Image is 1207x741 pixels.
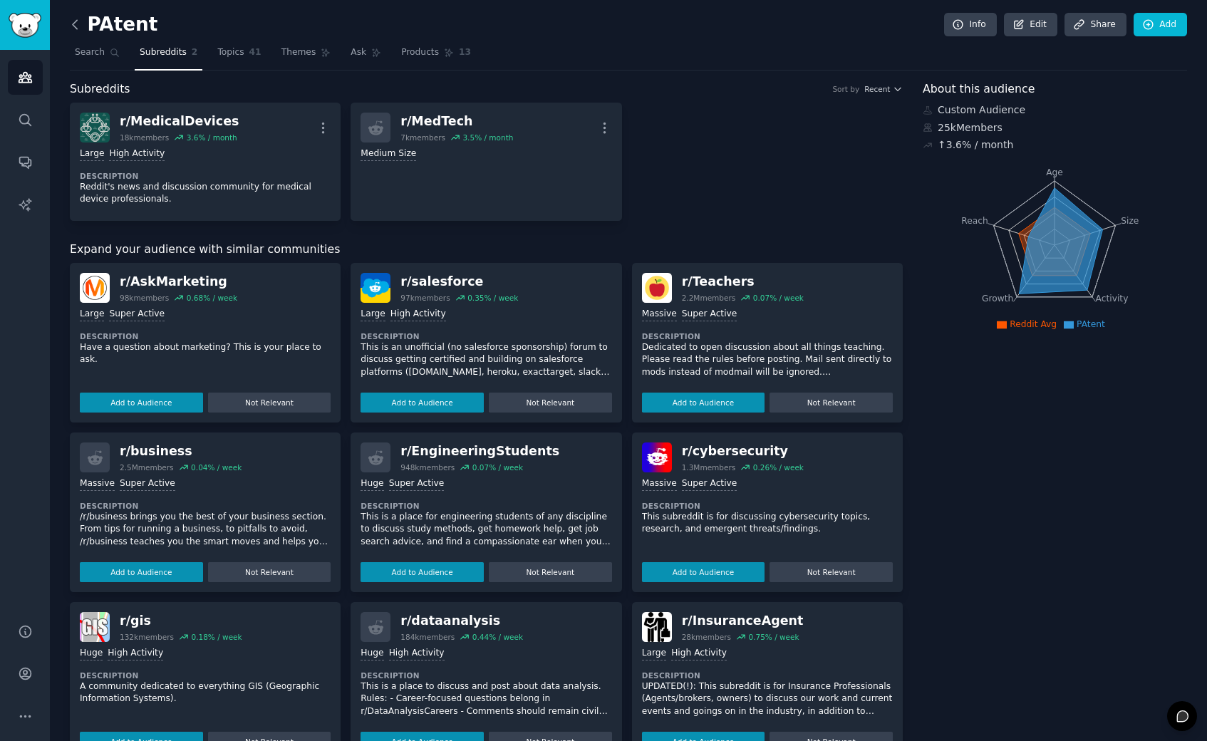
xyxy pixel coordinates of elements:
[80,308,104,321] div: Large
[70,103,341,221] a: MedicalDevicesr/MedicalDevices18kmembers3.6% / monthLargeHigh ActivityDescriptionReddit's news an...
[864,84,903,94] button: Recent
[208,562,331,582] button: Not Relevant
[70,14,157,36] h2: PAtent
[923,103,1187,118] div: Custom Audience
[770,562,893,582] button: Not Relevant
[70,41,125,71] a: Search
[80,147,104,161] div: Large
[276,41,336,71] a: Themes
[361,331,611,341] dt: Description
[9,13,41,38] img: GummySearch logo
[642,273,672,303] img: Teachers
[642,308,677,321] div: Massive
[120,632,174,642] div: 132k members
[120,113,239,130] div: r/ MedicalDevices
[1046,167,1063,177] tspan: Age
[389,477,445,491] div: Super Active
[400,632,455,642] div: 184k members
[80,511,331,549] p: /r/business brings you the best of your business section. From tips for running a business, to pi...
[400,612,523,630] div: r/ dataanalysis
[1064,13,1126,37] a: Share
[642,562,765,582] button: Add to Audience
[389,647,445,660] div: High Activity
[80,393,203,413] button: Add to Audience
[187,293,237,303] div: 0.68 % / week
[462,133,513,142] div: 3.5 % / month
[642,393,765,413] button: Add to Audience
[748,632,799,642] div: 0.75 % / week
[472,462,523,472] div: 0.07 % / week
[75,46,105,59] span: Search
[459,46,471,59] span: 13
[923,81,1035,98] span: About this audience
[249,46,261,59] span: 41
[753,293,804,303] div: 0.07 % / week
[400,442,559,460] div: r/ EngineeringStudents
[1004,13,1057,37] a: Edit
[923,120,1187,135] div: 25k Members
[489,393,612,413] button: Not Relevant
[467,293,518,303] div: 0.35 % / week
[361,511,611,549] p: This is a place for engineering students of any discipline to discuss study methods, get homework...
[642,511,893,536] p: This subreddit is for discussing cybersecurity topics, research, and emergent threats/findings.
[70,241,340,259] span: Expand your audience with similar communities
[682,632,731,642] div: 28k members
[361,477,383,491] div: Huge
[351,46,366,59] span: Ask
[192,46,198,59] span: 2
[961,215,988,225] tspan: Reach
[472,632,523,642] div: 0.44 % / week
[80,670,331,680] dt: Description
[682,308,737,321] div: Super Active
[944,13,997,37] a: Info
[390,308,446,321] div: High Activity
[1096,294,1129,304] tspan: Activity
[400,133,445,142] div: 7k members
[400,293,450,303] div: 97k members
[120,293,169,303] div: 98k members
[1010,319,1057,329] span: Reddit Avg
[80,273,110,303] img: AskMarketing
[682,273,804,291] div: r/ Teachers
[1134,13,1187,37] a: Add
[120,133,169,142] div: 18k members
[361,308,385,321] div: Large
[109,308,165,321] div: Super Active
[217,46,244,59] span: Topics
[361,647,383,660] div: Huge
[80,113,110,142] img: MedicalDevices
[187,133,237,142] div: 3.6 % / month
[70,81,130,98] span: Subreddits
[361,341,611,379] p: This is an unofficial (no salesforce sponsorship) forum to discuss getting certified and building...
[1121,215,1139,225] tspan: Size
[80,680,331,705] p: A community dedicated to everything GIS (Geographic Information Systems).
[351,103,621,221] a: r/MedTech7kmembers3.5% / monthMedium Size
[671,647,727,660] div: High Activity
[140,46,187,59] span: Subreddits
[80,501,331,511] dt: Description
[120,612,242,630] div: r/ gis
[80,647,103,660] div: Huge
[1077,319,1105,329] span: PAtent
[361,501,611,511] dt: Description
[80,171,331,181] dt: Description
[682,612,804,630] div: r/ InsuranceAgent
[864,84,890,94] span: Recent
[120,442,242,460] div: r/ business
[753,462,804,472] div: 0.26 % / week
[120,273,237,291] div: r/ AskMarketing
[80,341,331,366] p: Have a question about marketing? This is your place to ask.
[80,477,115,491] div: Massive
[642,680,893,718] p: UPDATED(!): This subreddit is for Insurance Professionals (Agents/brokers, owners) to discuss our...
[361,680,611,718] p: This is a place to discuss and post about data analysis. Rules: - Career-focused questions belong...
[361,147,416,161] div: Medium Size
[642,670,893,680] dt: Description
[642,647,666,660] div: Large
[120,462,174,472] div: 2.5M members
[80,562,203,582] button: Add to Audience
[642,442,672,472] img: cybersecurity
[361,393,484,413] button: Add to Audience
[489,562,612,582] button: Not Relevant
[682,442,804,460] div: r/ cybersecurity
[361,670,611,680] dt: Description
